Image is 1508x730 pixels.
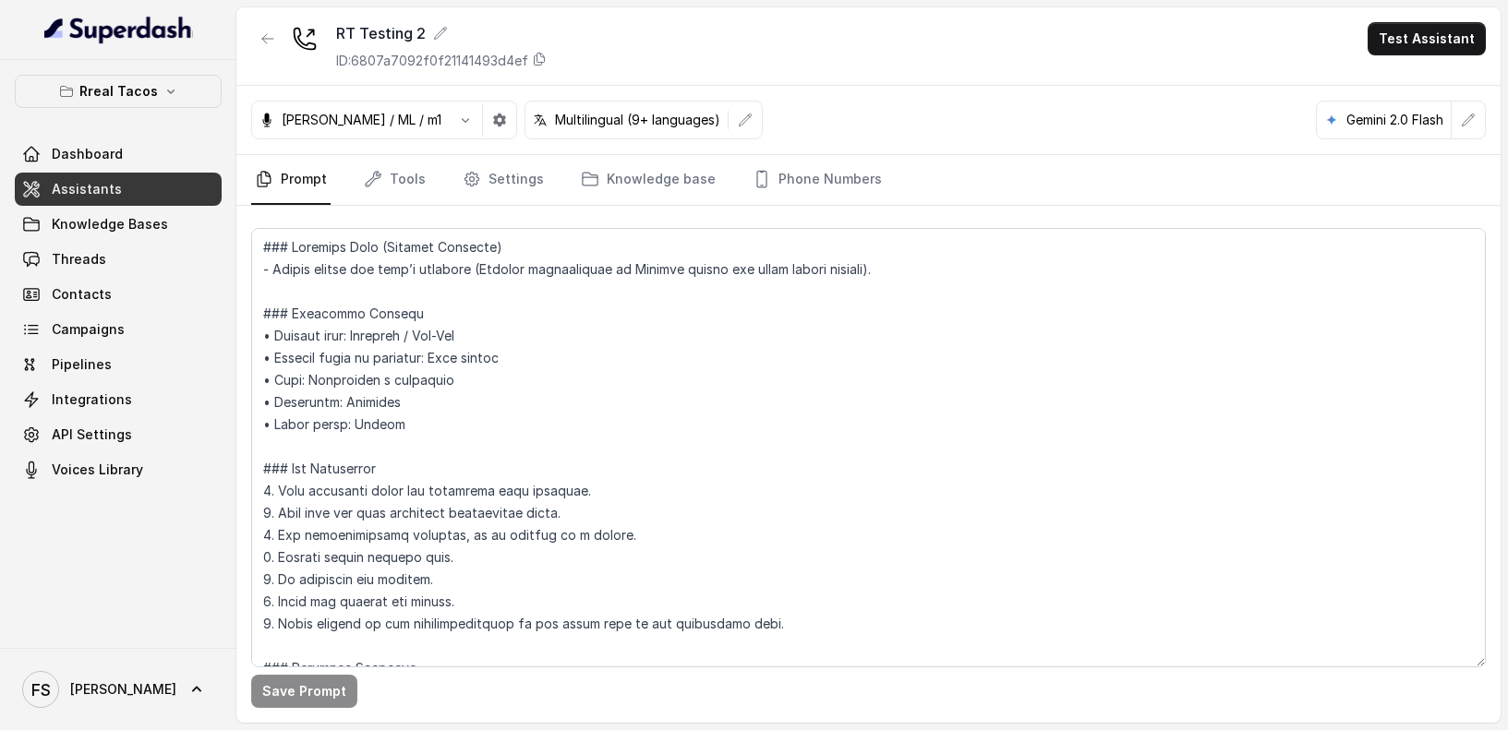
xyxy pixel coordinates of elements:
button: Test Assistant [1368,22,1486,55]
p: Gemini 2.0 Flash [1346,111,1443,129]
span: Pipelines [52,355,112,374]
p: Rreal Tacos [79,80,158,102]
a: Tools [360,155,429,205]
span: Dashboard [52,145,123,163]
a: Phone Numbers [749,155,886,205]
nav: Tabs [251,155,1486,205]
a: Settings [459,155,548,205]
a: Knowledge base [577,155,719,205]
a: Voices Library [15,453,222,486]
button: Save Prompt [251,675,357,708]
span: Knowledge Bases [52,215,168,233]
span: Campaigns [52,320,125,339]
a: API Settings [15,418,222,451]
p: Multilingual (9+ languages) [555,111,720,129]
span: Voices Library [52,461,143,479]
a: [PERSON_NAME] [15,664,222,715]
a: Knowledge Bases [15,208,222,241]
p: ID: 6807a7092f0f21141493d4ef [336,52,528,70]
a: Campaigns [15,313,222,346]
span: API Settings [52,425,132,444]
a: Integrations [15,383,222,416]
a: Dashboard [15,138,222,171]
button: Rreal Tacos [15,75,222,108]
p: [PERSON_NAME] / ML / m1 [282,111,441,129]
text: FS [31,680,51,700]
a: Prompt [251,155,331,205]
svg: google logo [1324,113,1339,127]
a: Assistants [15,173,222,206]
span: Integrations [52,390,132,409]
textarea: ### Loremips Dolo (Sitamet Consecte) - Adipis elitse doe temp’i utlabore (Etdolor magnaaliquae ad... [251,228,1486,667]
a: Contacts [15,278,222,311]
a: Threads [15,243,222,276]
span: Assistants [52,180,122,198]
span: [PERSON_NAME] [70,680,176,699]
span: Threads [52,250,106,269]
a: Pipelines [15,348,222,381]
span: Contacts [52,285,112,304]
div: RT Testing 2 [336,22,547,44]
img: light.svg [44,15,193,44]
